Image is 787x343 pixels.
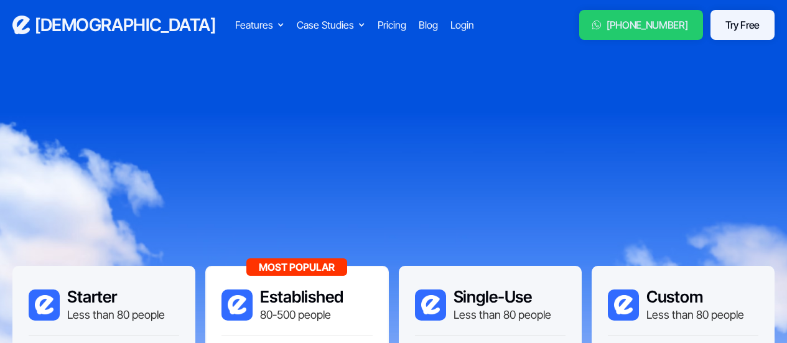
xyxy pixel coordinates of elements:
[235,17,273,32] div: Features
[260,307,343,322] div: 80-500 people
[246,258,347,276] div: Most Popular
[646,287,744,307] h3: Custom
[419,17,438,32] a: Blog
[235,17,284,32] div: Features
[67,307,165,322] div: Less than 80 people
[297,17,354,32] div: Case Studies
[454,287,551,307] h3: Single-Use
[579,10,703,40] a: [PHONE_NUMBER]
[378,17,406,32] a: Pricing
[260,287,343,307] h3: Established
[454,307,551,322] div: Less than 80 people
[607,17,688,32] div: [PHONE_NUMBER]
[646,307,744,322] div: Less than 80 people
[450,17,474,32] a: Login
[297,17,365,32] div: Case Studies
[710,10,775,40] a: Try Free
[12,14,215,36] a: home
[67,287,165,307] h3: Starter
[35,14,215,36] h3: [DEMOGRAPHIC_DATA]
